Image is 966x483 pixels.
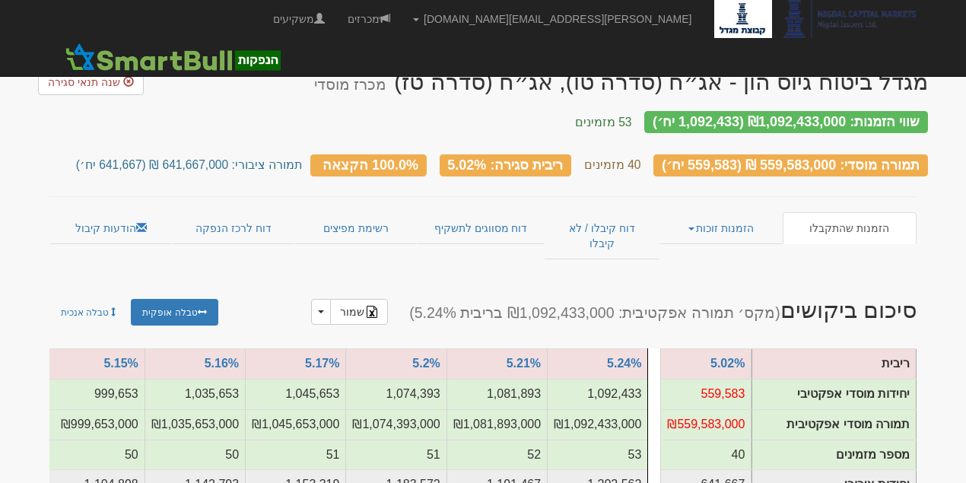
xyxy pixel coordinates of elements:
small: 40 מזמינים [584,158,641,171]
td: מספר מזמינים [752,440,917,470]
td: מספר מזמינים [346,440,446,470]
td: תמורה אפקטיבית [44,409,145,440]
a: שמור [330,299,388,325]
a: דוח מסווגים לתשקיף [417,212,544,244]
img: excel-file-black.png [366,306,378,318]
td: יחידות אפקטיבי [145,379,245,409]
span: 100.0% הקצאה כולל מגבלות [323,157,418,172]
div: שווי הזמנות: ₪1,092,433,000 (1,092,433 יח׳) [644,111,928,133]
a: 5.02% [710,357,745,370]
td: תמורה אפקטיבית [346,409,446,440]
td: יחידות מוסדי אפקטיבי [752,379,917,409]
div: ריבית סגירה: 5.02% [440,154,572,176]
a: טבלה אנכית [49,299,129,326]
td: ריבית [752,348,917,379]
td: יחידות אפקטיבי [246,379,346,409]
td: מספר מזמינים [446,440,547,470]
td: יחידות אפקטיבי [346,379,446,409]
h2: סיכום ביקושים [261,297,929,325]
td: תמורה אפקטיבית [446,409,547,440]
td: תמורה אפקטיבית [145,409,245,440]
div: תמורה מוסדי: 559,583,000 ₪ (559,583 יח׳) [653,154,928,176]
a: הודעות קיבול [49,212,172,244]
a: טבלה אופקית [131,299,218,326]
td: תמורה אפקטיבית [548,409,648,440]
a: 5.24% [607,357,641,370]
span: שנה תנאי סגירה [48,76,120,88]
td: מספר מזמינים [661,440,752,470]
td: יחידות אפקטיבי [446,379,547,409]
td: יחידות אפקטיבי [44,379,145,409]
a: 5.16% [205,357,239,370]
a: הזמנות זוכות [659,212,782,244]
a: 5.15% [103,357,138,370]
td: תמורה אפקטיבית [246,409,346,440]
small: מכרז מוסדי [314,76,386,93]
a: 5.21% [507,357,541,370]
div: מגדל ביטוח גיוס הון - אג״ח (סדרה טו), אג״ח (סדרה טז) - הנפקה לציבור [314,69,928,94]
td: מספר מזמינים [548,440,648,470]
small: (מקס׳ תמורה אפקטיבית: ₪1,092,433,000 בריבית 5.24%) [409,304,780,321]
td: תמורה אפקטיבית [661,409,752,440]
td: יחידות אפקטיבי [661,379,752,409]
small: תמורה ציבורי: 641,667,000 ₪ (641,667 יח׳) [76,158,303,171]
a: 5.17% [305,357,339,370]
td: מספר מזמינים [246,440,346,470]
a: דוח קיבלו / לא קיבלו [545,212,659,259]
td: יחידות אפקטיבי [548,379,648,409]
img: סמארטבול - מערכת לניהול הנפקות [61,42,284,72]
a: דוח לרכז הנפקה [172,212,294,244]
td: מספר מזמינים [145,440,245,470]
a: רשימת מפיצים [295,212,417,244]
small: 53 מזמינים [575,116,632,129]
a: 5.2% [412,357,440,370]
td: מספר מזמינים [44,440,145,470]
a: שנה תנאי סגירה [38,69,144,95]
a: הזמנות שהתקבלו [783,212,917,244]
td: תמורה מוסדי אפקטיבית [752,409,917,440]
